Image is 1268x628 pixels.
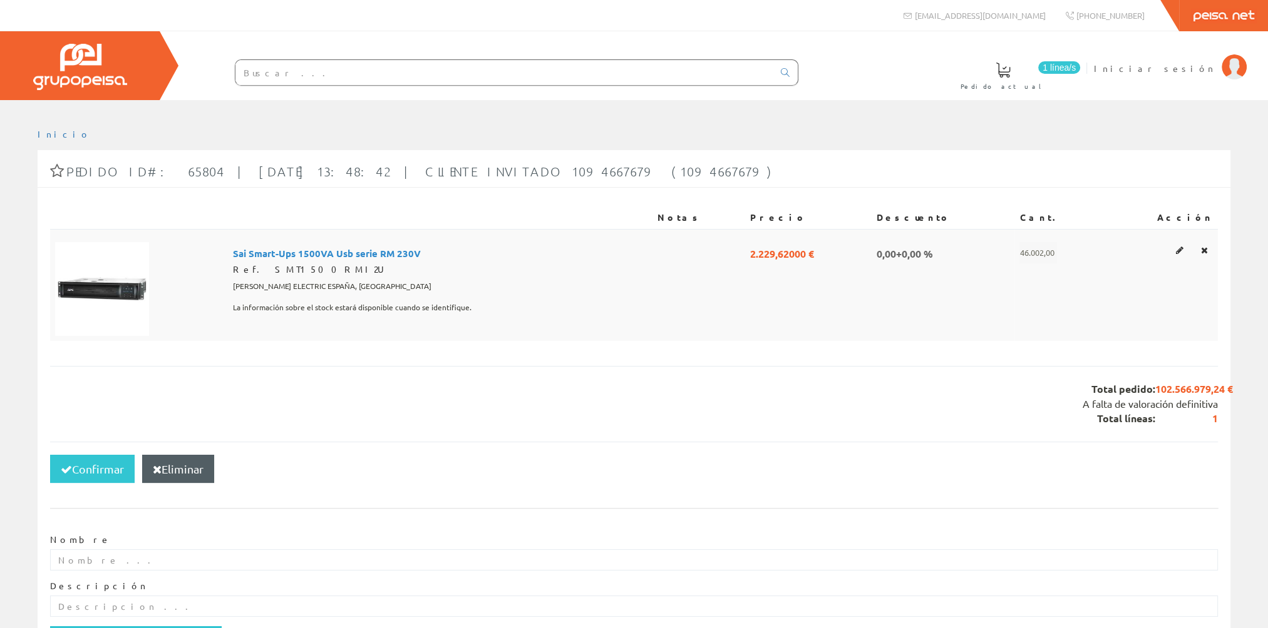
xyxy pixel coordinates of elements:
[50,580,148,592] label: Descripción
[877,242,933,263] span: 0,00+0,00 %
[1106,206,1218,229] th: Acción
[233,263,647,276] div: Ref. SMT1500RMI2U
[1094,52,1247,64] a: Iniciar sesión
[1155,382,1218,397] span: 102.566.979,24 €
[1197,242,1212,258] a: Eliminar
[50,366,1218,442] div: Total pedido: Total líneas:
[50,549,1218,570] input: Nombre ...
[1038,61,1080,74] span: 1 línea/s
[50,455,135,484] button: Confirmar
[38,128,91,139] a: Inicio
[233,276,431,297] span: [PERSON_NAME] ELECTRIC ESPAÑA, [GEOGRAPHIC_DATA]
[66,164,776,179] span: Pedido ID#: 65804 | [DATE] 13:48:42 | Cliente Invitado 1094667679 (1094667679)
[750,242,814,263] span: 2.229,62000 €
[915,10,1046,21] span: [EMAIL_ADDRESS][DOMAIN_NAME]
[1155,412,1218,426] span: 1
[1019,242,1057,263] span: 46.002,00
[50,595,1218,617] input: Descripcion ...
[50,534,111,546] label: Nombre
[33,44,127,90] img: Grupo Peisa
[142,455,214,484] button: Eliminar
[652,206,746,229] th: Notas
[1014,206,1105,229] th: Cant.
[233,297,472,318] span: La información sobre el stock estará disponible cuando se identifique.
[961,80,1046,93] span: Pedido actual
[1083,397,1218,410] span: A falta de valoración definitiva
[1094,62,1215,74] span: Iniciar sesión
[1076,10,1145,21] span: [PHONE_NUMBER]
[745,206,872,229] th: Precio
[233,242,421,263] span: Sai Smart-Ups 1500VA Usb serie RM 230V
[872,206,1015,229] th: Descuento
[55,242,149,336] img: Foto artículo Sai Smart-Ups 1500VA Usb serie RM 230V (150x150)
[1172,242,1187,258] a: Editar
[948,52,1083,98] a: 1 línea/s Pedido actual
[235,60,773,85] input: Buscar ...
